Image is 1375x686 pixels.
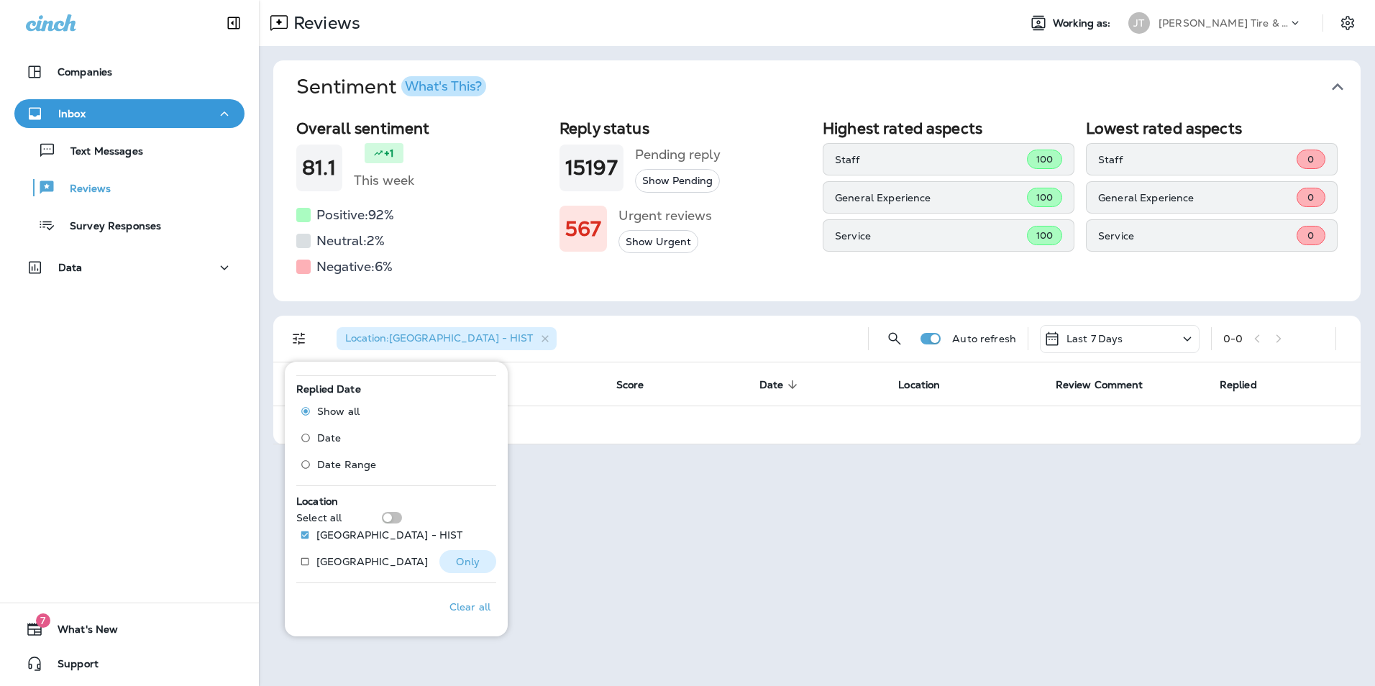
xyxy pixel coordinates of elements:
h5: Urgent reviews [618,204,712,227]
button: Search Reviews [880,324,909,353]
button: Filters [285,324,314,353]
button: Show Pending [635,169,720,193]
span: 100 [1036,191,1053,203]
span: Review Comment [1056,379,1143,391]
span: Score [616,378,663,391]
p: Auto refresh [952,333,1016,344]
h5: Negative: 6 % [316,255,393,278]
span: Show all [317,406,360,417]
div: What's This? [405,80,482,93]
span: 0 [1307,153,1314,165]
p: Inbox [58,108,86,119]
span: Location [898,379,940,391]
p: Staff [835,154,1027,165]
span: 100 [1036,229,1053,242]
p: Data [58,262,83,273]
button: SentimentWhat's This? [285,60,1372,114]
span: Review Comment [1056,378,1162,391]
button: Companies [14,58,245,86]
h1: Sentiment [296,75,486,99]
p: General Experience [835,192,1027,203]
p: Text Messages [56,145,143,159]
span: 0 [1307,229,1314,242]
p: Clear all [449,601,490,613]
span: Date [759,379,784,391]
span: Date [317,432,342,444]
h1: 81.1 [302,156,337,180]
button: What's This? [401,76,486,96]
p: Select all [296,512,342,523]
button: Show Urgent [618,230,698,254]
p: Only [456,556,480,567]
div: Filters [285,353,508,636]
div: SentimentWhat's This? [273,114,1361,301]
p: Service [1098,230,1297,242]
td: No results. Try adjusting filters [273,406,1361,444]
h2: Overall sentiment [296,119,548,137]
button: Support [14,649,245,678]
p: General Experience [1098,192,1297,203]
button: Settings [1335,10,1361,36]
h2: Highest rated aspects [823,119,1074,137]
h1: 15197 [565,156,618,180]
h5: Neutral: 2 % [316,229,385,252]
p: [GEOGRAPHIC_DATA] - HIST [316,529,462,541]
span: 100 [1036,153,1053,165]
p: [PERSON_NAME] Tire & Auto [1159,17,1288,29]
h2: Lowest rated aspects [1086,119,1338,137]
h5: This week [354,169,414,192]
h1: 567 [565,217,601,241]
p: [GEOGRAPHIC_DATA] [316,556,428,567]
h5: Positive: 92 % [316,203,394,227]
span: Working as: [1053,17,1114,29]
p: Last 7 Days [1066,333,1123,344]
p: Companies [58,66,112,78]
span: Replied [1220,379,1257,391]
p: Service [835,230,1027,242]
span: Location : [GEOGRAPHIC_DATA] - HIST [345,331,533,344]
button: Inbox [14,99,245,128]
p: Reviews [55,183,111,196]
button: Clear all [444,589,496,625]
div: JT [1128,12,1150,34]
button: 7What's New [14,615,245,644]
div: 0 - 0 [1223,333,1243,344]
button: Only [439,550,496,573]
span: Date Range [317,459,376,470]
button: Reviews [14,173,245,203]
p: Survey Responses [55,220,161,234]
button: Survey Responses [14,210,245,240]
span: Support [43,658,99,675]
button: Data [14,253,245,282]
h5: Pending reply [635,143,721,166]
span: Replied Date [296,383,361,395]
span: Location [898,378,959,391]
p: +1 [384,146,394,160]
span: 7 [36,613,50,628]
div: Location:[GEOGRAPHIC_DATA] - HIST [337,327,557,350]
p: Reviews [288,12,360,34]
span: What's New [43,623,118,641]
span: 0 [1307,191,1314,203]
span: Location [296,495,338,508]
span: Replied [1220,378,1276,391]
button: Text Messages [14,135,245,165]
span: Date [759,378,803,391]
h2: Reply status [559,119,811,137]
button: Collapse Sidebar [214,9,254,37]
p: Staff [1098,154,1297,165]
span: Score [616,379,644,391]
